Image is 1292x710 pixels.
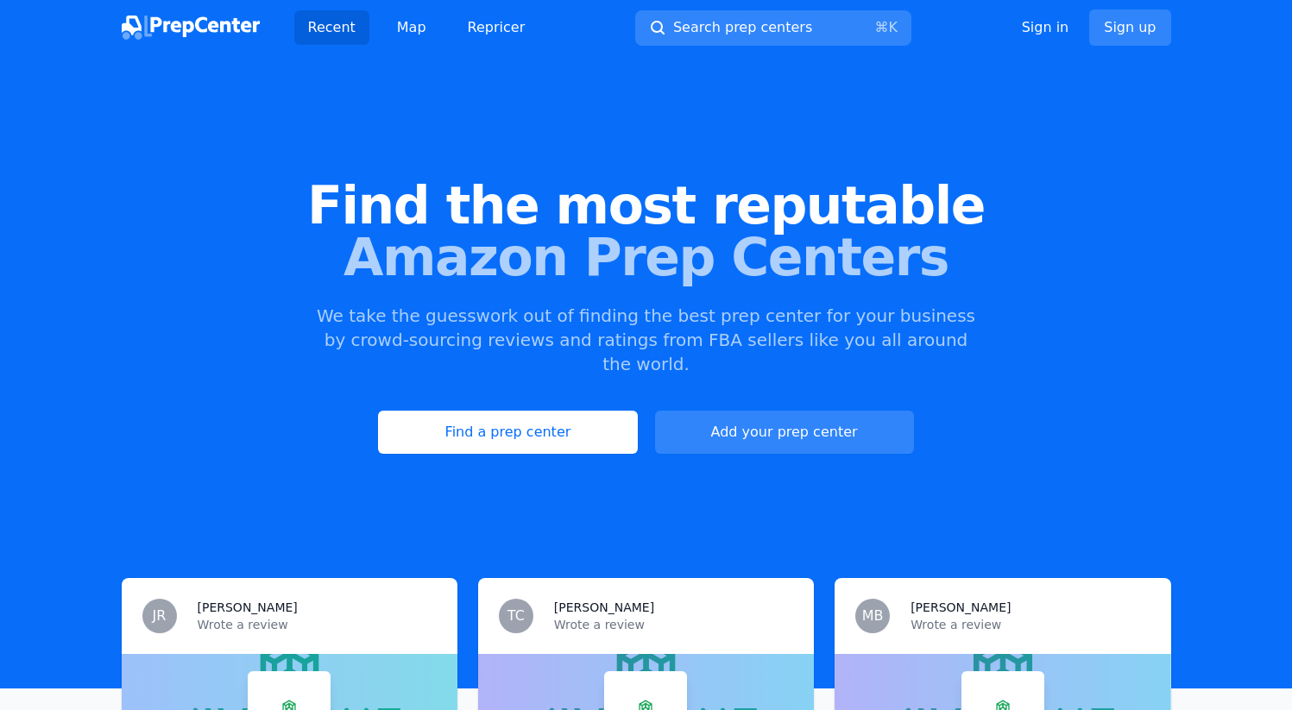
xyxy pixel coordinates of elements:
span: JR [153,609,167,623]
h3: [PERSON_NAME] [554,599,654,616]
a: Map [383,10,440,45]
p: Wrote a review [198,616,437,633]
p: Wrote a review [554,616,793,633]
p: We take the guesswork out of finding the best prep center for your business by crowd-sourcing rev... [315,304,978,376]
p: Wrote a review [911,616,1150,633]
h3: [PERSON_NAME] [911,599,1011,616]
kbd: ⌘ [874,19,888,35]
img: PrepCenter [122,16,260,40]
a: Sign in [1022,17,1069,38]
button: Search prep centers⌘K [635,10,911,46]
a: Add your prep center [655,411,914,454]
span: MB [862,609,884,623]
a: Sign up [1089,9,1170,46]
span: Search prep centers [673,17,812,38]
a: Recent [294,10,369,45]
span: Find the most reputable [28,179,1264,231]
h3: [PERSON_NAME] [198,599,298,616]
a: Find a prep center [378,411,637,454]
kbd: K [888,19,898,35]
span: Amazon Prep Centers [28,231,1264,283]
a: Repricer [454,10,539,45]
span: TC [507,609,525,623]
